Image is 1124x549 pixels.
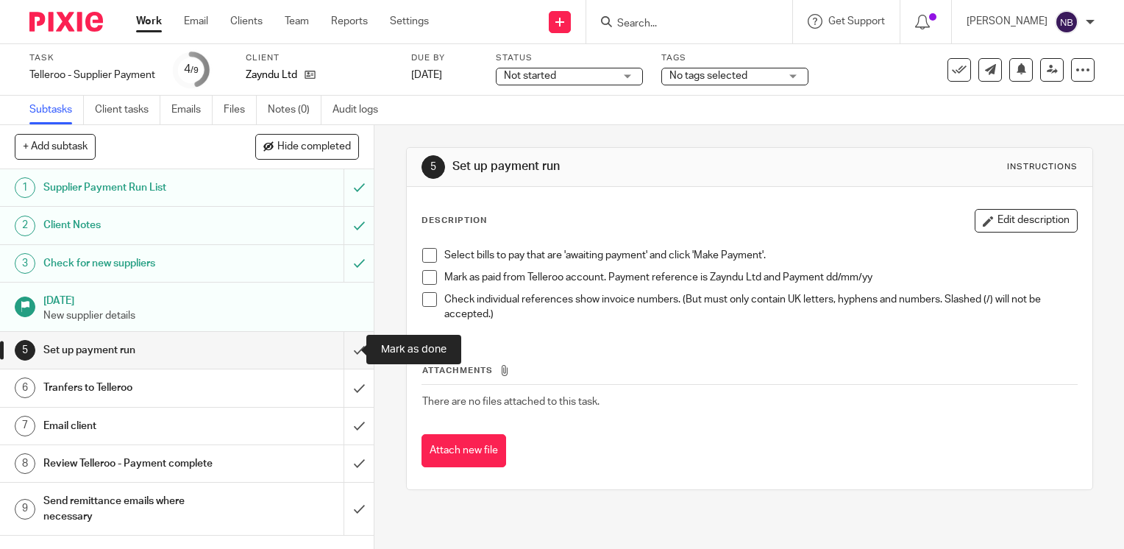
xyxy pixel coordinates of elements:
span: [DATE] [411,70,442,80]
a: Clients [230,14,263,29]
span: Attachments [422,366,493,375]
h1: Check for new suppliers [43,252,234,274]
button: Attach new file [421,434,506,467]
label: Client [246,52,393,64]
a: Files [224,96,257,124]
div: 1 [15,177,35,198]
label: Task [29,52,155,64]
div: 4 [184,61,199,78]
h1: Set up payment run [43,339,234,361]
p: New supplier details [43,308,360,323]
a: Subtasks [29,96,84,124]
p: Select bills to pay that are 'awaiting payment' and click 'Make Payment'. [444,248,1077,263]
a: Client tasks [95,96,160,124]
div: 6 [15,378,35,398]
p: [PERSON_NAME] [967,14,1047,29]
div: 3 [15,253,35,274]
div: 2 [15,216,35,236]
button: + Add subtask [15,134,96,159]
span: Hide completed [277,141,351,153]
a: Settings [390,14,429,29]
button: Edit description [975,209,1078,233]
p: Check individual references show invoice numbers. (But must only contain UK letters, hyphens and ... [444,292,1077,322]
label: Tags [661,52,808,64]
span: There are no files attached to this task. [422,397,600,407]
div: 5 [15,340,35,361]
img: Pixie [29,12,103,32]
h1: Review Telleroo - Payment complete [43,453,234,475]
a: Email [184,14,208,29]
span: Get Support [828,16,885,26]
button: Hide completed [255,134,359,159]
div: 8 [15,453,35,474]
a: Audit logs [332,96,389,124]
h1: Send remittance emails where necessary [43,490,234,528]
label: Due by [411,52,477,64]
h1: Email client [43,415,234,437]
a: Reports [331,14,368,29]
h1: Client Notes [43,214,234,236]
span: No tags selected [669,71,747,81]
div: Telleroo - Supplier Payment [29,68,155,82]
a: Work [136,14,162,29]
label: Status [496,52,643,64]
h1: Supplier Payment Run List [43,177,234,199]
span: Not started [504,71,556,81]
div: 9 [15,499,35,520]
img: svg%3E [1055,10,1078,34]
a: Team [285,14,309,29]
a: Notes (0) [268,96,321,124]
div: 5 [421,155,445,179]
h1: Tranfers to Telleroo [43,377,234,399]
h1: [DATE] [43,290,360,308]
div: 7 [15,416,35,436]
small: /9 [191,66,199,74]
h1: Set up payment run [452,159,780,174]
a: Emails [171,96,213,124]
input: Search [616,18,748,31]
p: Mark as paid from Telleroo account. Payment reference is Zayndu Ltd and Payment dd/mm/yy [444,270,1077,285]
div: Instructions [1007,161,1078,173]
p: Zayndu Ltd [246,68,297,82]
p: Description [421,215,487,227]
